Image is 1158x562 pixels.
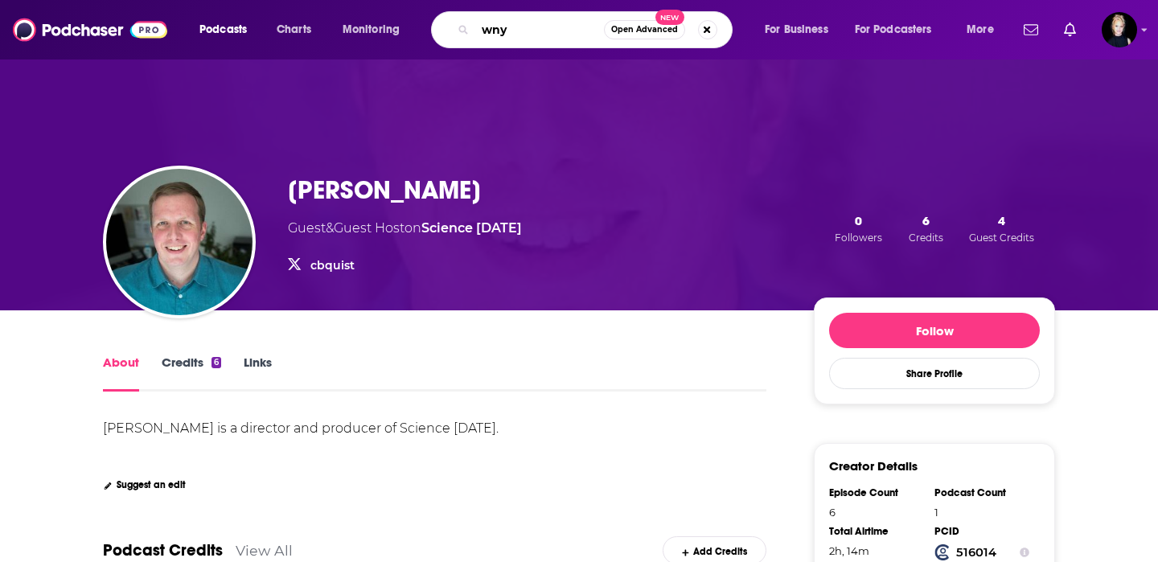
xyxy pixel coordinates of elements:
div: Total Airtime [829,525,924,538]
span: Open Advanced [611,26,678,34]
div: 6 [829,506,924,519]
span: Podcasts [199,18,247,41]
a: Show notifications dropdown [1017,16,1045,43]
img: Charles Bergquist [106,169,253,315]
span: 2 hours, 14 minutes, 47 seconds [829,544,869,557]
span: New [655,10,684,25]
a: Podcast Credits [103,540,223,560]
button: Share Profile [829,358,1040,389]
span: Followers [835,232,882,244]
button: Open AdvancedNew [604,20,685,39]
span: on [404,220,522,236]
button: Follow [829,313,1040,348]
a: Show notifications dropdown [1057,16,1082,43]
a: Links [244,355,272,392]
img: User Profile [1102,12,1137,47]
a: Credits6 [162,355,221,392]
a: About [103,355,139,392]
img: Podchaser - Follow, Share and Rate Podcasts [13,14,167,45]
div: [PERSON_NAME] is a director and producer of Science [DATE]. [103,420,499,436]
h3: Creator Details [829,458,918,474]
span: Guest Credits [969,232,1034,244]
a: cbquist [310,258,355,273]
span: Logged in as Passell [1102,12,1137,47]
span: More [967,18,994,41]
h1: [PERSON_NAME] [288,174,481,206]
span: 0 [855,213,862,228]
span: For Business [765,18,828,41]
button: 0Followers [830,212,887,244]
div: 6 [211,357,221,368]
button: open menu [754,17,848,43]
span: For Podcasters [855,18,932,41]
button: 6Credits [904,212,948,244]
span: & [326,220,334,236]
span: Charts [277,18,311,41]
strong: 516014 [956,545,996,560]
span: Guest [288,220,326,236]
input: Search podcasts, credits, & more... [475,17,604,43]
button: open menu [844,17,955,43]
span: 4 [998,213,1005,228]
div: Podcast Count [934,486,1029,499]
button: open menu [331,17,421,43]
button: 4Guest Credits [964,212,1039,244]
button: Show profile menu [1102,12,1137,47]
span: 6 [922,213,930,228]
a: View All [236,542,293,559]
div: 1 [934,506,1029,519]
button: Show Info [1020,544,1029,560]
div: PCID [934,525,1029,538]
img: Podchaser Creator ID logo [934,544,951,560]
span: Monitoring [343,18,400,41]
a: Charts [266,17,321,43]
div: Episode Count [829,486,924,499]
button: open menu [955,17,1014,43]
span: Guest Host [334,220,404,236]
a: Science Friday [421,220,522,236]
a: Suggest an edit [103,479,186,490]
div: Search podcasts, credits, & more... [446,11,748,48]
button: open menu [188,17,268,43]
span: Credits [909,232,943,244]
